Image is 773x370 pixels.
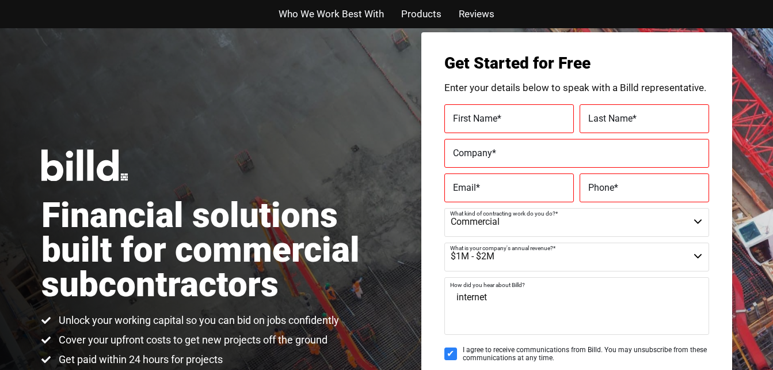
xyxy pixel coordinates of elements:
[453,147,492,158] span: Company
[588,182,614,192] span: Phone
[588,112,633,123] span: Last Name
[444,83,709,93] p: Enter your details below to speak with a Billd representative.
[453,182,476,192] span: Email
[279,6,384,22] a: Who We Work Best With
[41,198,387,302] h1: Financial solutions built for commercial subcontractors
[56,333,328,347] span: Cover your upfront costs to get new projects off the ground
[459,6,494,22] a: Reviews
[463,346,709,363] span: I agree to receive communications from Billd. You may unsubscribe from these communications at an...
[56,353,223,367] span: Get paid within 24 hours for projects
[444,277,709,335] textarea: internet
[56,314,339,327] span: Unlock your working capital so you can bid on jobs confidently
[444,55,709,71] h3: Get Started for Free
[444,348,457,360] input: I agree to receive communications from Billd. You may unsubscribe from these communications at an...
[453,112,497,123] span: First Name
[401,6,441,22] a: Products
[450,282,525,288] span: How did you hear about Billd?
